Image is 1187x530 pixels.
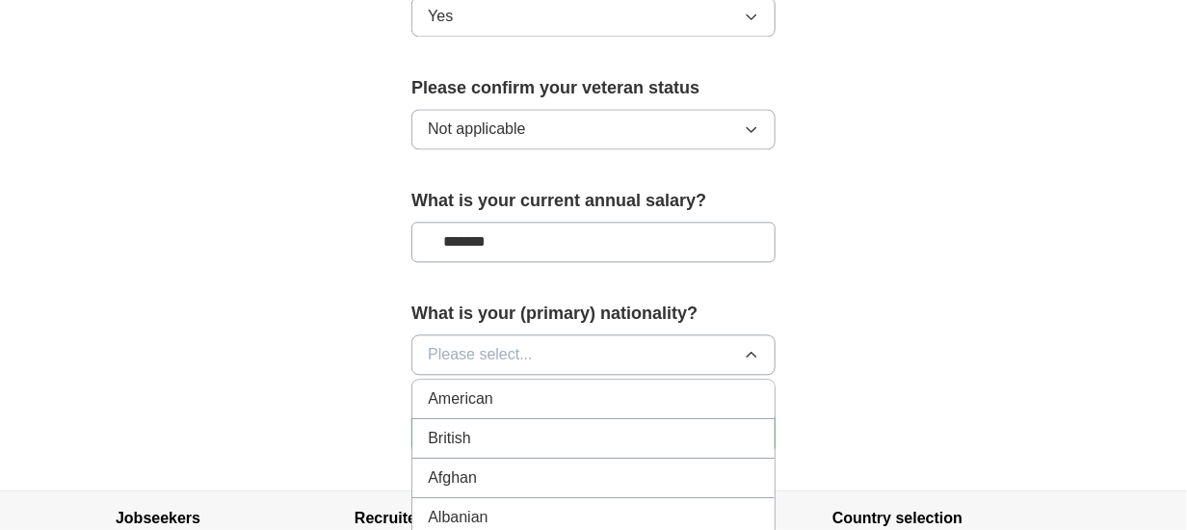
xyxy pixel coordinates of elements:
span: Albanian [428,506,488,529]
button: Not applicable [411,109,776,149]
label: Please confirm your veteran status [411,75,776,101]
button: Please select... [411,334,776,375]
span: Yes [428,5,453,28]
label: What is your (primary) nationality? [411,301,776,327]
span: Please select... [428,343,533,366]
span: American [428,387,493,411]
span: British [428,427,470,450]
label: What is your current annual salary? [411,188,776,214]
span: Afghan [428,466,477,490]
span: Not applicable [428,118,525,141]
